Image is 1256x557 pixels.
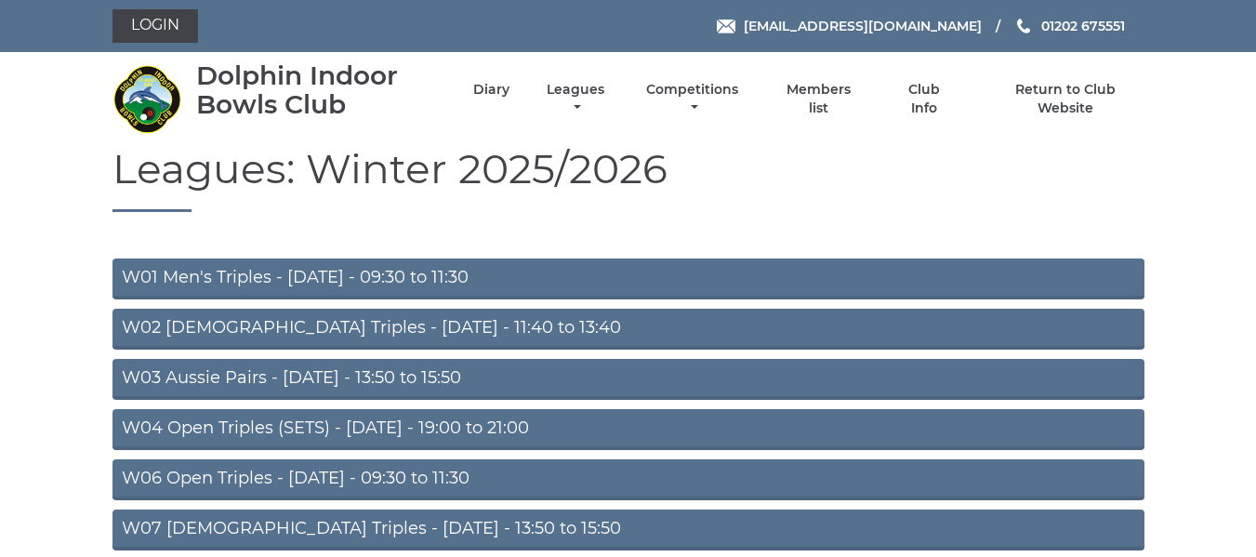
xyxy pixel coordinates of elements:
a: Phone us 01202 675551 [1014,16,1125,36]
a: Leagues [542,81,609,117]
a: Competitions [642,81,744,117]
a: W01 Men's Triples - [DATE] - 09:30 to 11:30 [112,259,1144,299]
a: W02 [DEMOGRAPHIC_DATA] Triples - [DATE] - 11:40 to 13:40 [112,309,1144,350]
span: 01202 675551 [1041,18,1125,34]
a: Return to Club Website [986,81,1144,117]
div: Dolphin Indoor Bowls Club [196,61,441,119]
a: W07 [DEMOGRAPHIC_DATA] Triples - [DATE] - 13:50 to 15:50 [112,510,1144,550]
a: Members list [775,81,861,117]
img: Phone us [1017,19,1030,33]
img: Email [717,20,735,33]
a: Email [EMAIL_ADDRESS][DOMAIN_NAME] [717,16,982,36]
a: Login [112,9,198,43]
span: [EMAIL_ADDRESS][DOMAIN_NAME] [744,18,982,34]
a: Club Info [894,81,955,117]
a: Diary [473,81,509,99]
h1: Leagues: Winter 2025/2026 [112,146,1144,212]
img: Dolphin Indoor Bowls Club [112,64,182,134]
a: W06 Open Triples - [DATE] - 09:30 to 11:30 [112,459,1144,500]
a: W04 Open Triples (SETS) - [DATE] - 19:00 to 21:00 [112,409,1144,450]
a: W03 Aussie Pairs - [DATE] - 13:50 to 15:50 [112,359,1144,400]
